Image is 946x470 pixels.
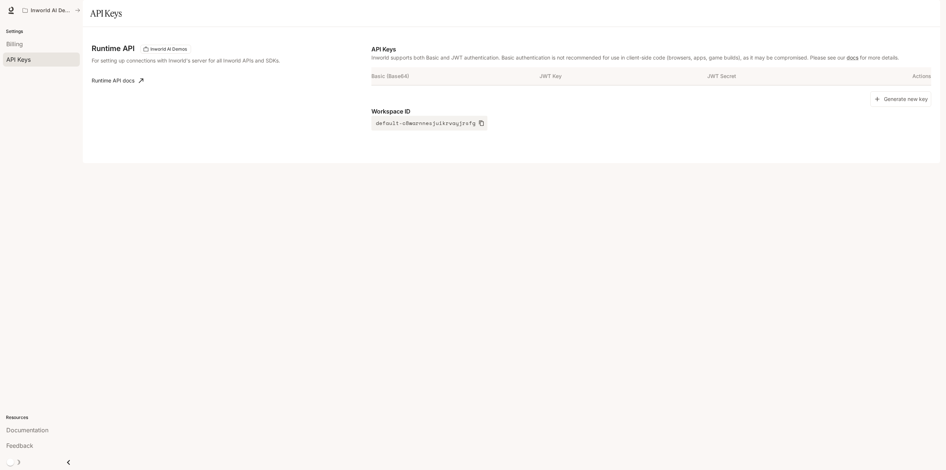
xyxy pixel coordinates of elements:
p: Inworld AI Demos [31,7,72,14]
button: All workspaces [19,3,84,18]
h1: API Keys [90,6,122,21]
p: For setting up connections with Inworld's server for all Inworld APIs and SDKs. [92,57,297,64]
th: JWT Key [540,67,707,85]
p: Workspace ID [371,107,931,116]
p: API Keys [371,45,931,54]
th: JWT Secret [707,67,875,85]
div: These keys will apply to your current workspace only [140,45,191,54]
th: Actions [875,67,931,85]
p: Inworld supports both Basic and JWT authentication. Basic authentication is not recommended for u... [371,54,931,61]
h3: Runtime API [92,45,135,52]
button: default-c8warnnesjuikrvayjrsfg [371,116,487,131]
th: Basic (Base64) [371,67,539,85]
a: docs [847,54,858,61]
button: Generate new key [870,91,931,107]
span: Inworld AI Demos [147,46,190,53]
a: Runtime API docs [89,73,146,88]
